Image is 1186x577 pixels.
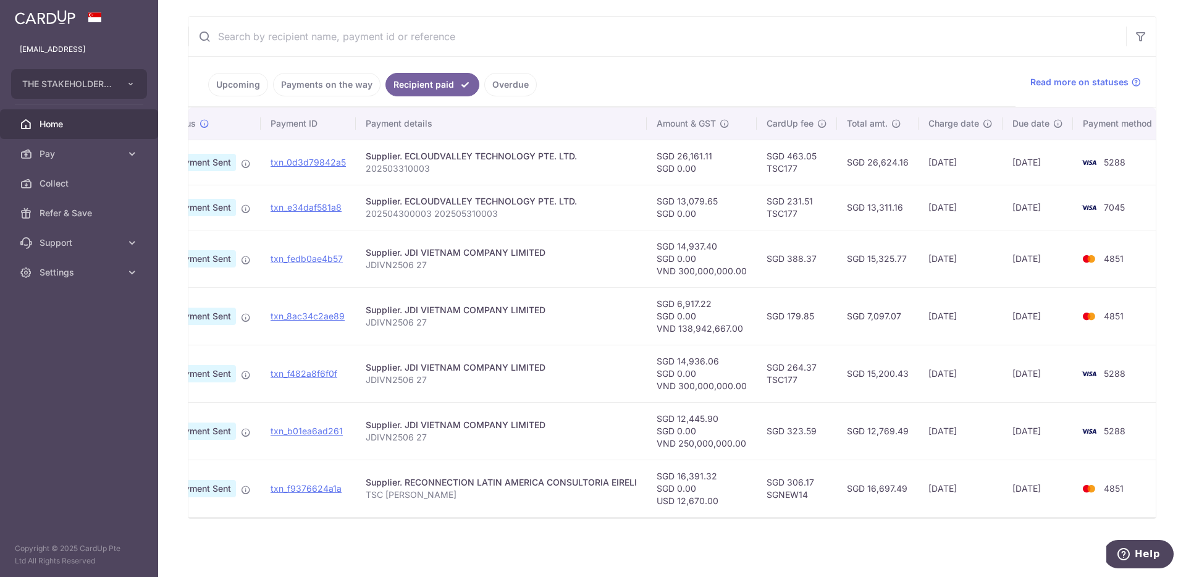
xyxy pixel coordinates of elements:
[40,118,121,130] span: Home
[837,460,919,517] td: SGD 16,697.49
[919,185,1003,230] td: [DATE]
[647,402,757,460] td: SGD 12,445.90 SGD 0.00 VND 250,000,000.00
[1030,76,1141,88] a: Read more on statuses
[1104,253,1124,264] span: 4851
[1003,345,1073,402] td: [DATE]
[40,237,121,249] span: Support
[1003,230,1073,287] td: [DATE]
[837,185,919,230] td: SGD 13,311.16
[1030,76,1129,88] span: Read more on statuses
[1104,483,1124,494] span: 4851
[15,10,75,25] img: CardUp
[837,345,919,402] td: SGD 15,200.43
[657,117,716,130] span: Amount & GST
[271,368,337,379] a: txn_f482a8f6f0f
[1104,157,1125,167] span: 5288
[647,185,757,230] td: SGD 13,079.65 SGD 0.00
[366,150,637,162] div: Supplier. ECLOUDVALLEY TECHNOLOGY PTE. LTD.
[1003,460,1073,517] td: [DATE]
[767,117,814,130] span: CardUp fee
[647,230,757,287] td: SGD 14,937.40 SGD 0.00 VND 300,000,000.00
[1077,155,1101,170] img: Bank Card
[837,287,919,345] td: SGD 7,097.07
[22,78,114,90] span: THE STAKEHOLDER COMPANY PTE. LTD.
[1003,185,1073,230] td: [DATE]
[273,73,381,96] a: Payments on the way
[647,460,757,517] td: SGD 16,391.32 SGD 0.00 USD 12,670.00
[169,365,236,382] span: Payment Sent
[1104,311,1124,321] span: 4851
[366,431,637,444] p: JDIVN2506 27
[919,140,1003,185] td: [DATE]
[1077,200,1101,215] img: Bank Card
[20,43,138,56] p: [EMAIL_ADDRESS]
[757,402,837,460] td: SGD 323.59
[1003,402,1073,460] td: [DATE]
[40,207,121,219] span: Refer & Save
[1106,540,1174,571] iframe: Opens a widget where you can find more information
[366,361,637,374] div: Supplier. JDI VIETNAM COMPANY LIMITED
[169,154,236,171] span: Payment Sent
[188,17,1126,56] input: Search by recipient name, payment id or reference
[919,460,1003,517] td: [DATE]
[1003,140,1073,185] td: [DATE]
[366,374,637,386] p: JDIVN2506 27
[484,73,537,96] a: Overdue
[837,140,919,185] td: SGD 26,624.16
[647,140,757,185] td: SGD 26,161.11 SGD 0.00
[271,426,343,436] a: txn_b01ea6ad261
[1077,481,1101,496] img: Bank Card
[919,402,1003,460] td: [DATE]
[271,157,346,167] a: txn_0d3d79842a5
[1104,368,1125,379] span: 5288
[1077,251,1101,266] img: Bank Card
[1003,287,1073,345] td: [DATE]
[757,460,837,517] td: SGD 306.17 SGNEW14
[11,69,147,99] button: THE STAKEHOLDER COMPANY PTE. LTD.
[757,185,837,230] td: SGD 231.51 TSC177
[1104,426,1125,436] span: 5288
[40,266,121,279] span: Settings
[919,287,1003,345] td: [DATE]
[757,140,837,185] td: SGD 463.05 TSC177
[1077,309,1101,324] img: Bank Card
[271,483,342,494] a: txn_f9376624a1a
[366,316,637,329] p: JDIVN2506 27
[40,148,121,160] span: Pay
[169,480,236,497] span: Payment Sent
[1104,202,1125,213] span: 7045
[169,308,236,325] span: Payment Sent
[366,246,637,259] div: Supplier. JDI VIETNAM COMPANY LIMITED
[928,117,979,130] span: Charge date
[271,311,345,321] a: txn_8ac34c2ae89
[261,107,356,140] th: Payment ID
[366,489,637,501] p: TSC [PERSON_NAME]
[366,304,637,316] div: Supplier. JDI VIETNAM COMPANY LIMITED
[366,162,637,175] p: 202503310003
[919,230,1003,287] td: [DATE]
[366,259,637,271] p: JDIVN2506 27
[757,230,837,287] td: SGD 388.37
[169,199,236,216] span: Payment Sent
[366,208,637,220] p: 202504300003 202505310003
[356,107,647,140] th: Payment details
[169,250,236,267] span: Payment Sent
[837,402,919,460] td: SGD 12,769.49
[1073,107,1167,140] th: Payment method
[647,287,757,345] td: SGD 6,917.22 SGD 0.00 VND 138,942,667.00
[757,287,837,345] td: SGD 179.85
[1077,424,1101,439] img: Bank Card
[366,419,637,431] div: Supplier. JDI VIETNAM COMPANY LIMITED
[271,202,342,213] a: txn_e34daf581a8
[919,345,1003,402] td: [DATE]
[271,253,343,264] a: txn_fedb0ae4b57
[366,195,637,208] div: Supplier. ECLOUDVALLEY TECHNOLOGY PTE. LTD.
[40,177,121,190] span: Collect
[757,345,837,402] td: SGD 264.37 TSC177
[1012,117,1049,130] span: Due date
[169,423,236,440] span: Payment Sent
[1077,366,1101,381] img: Bank Card
[366,476,637,489] div: Supplier. RECONNECTION LATIN AMERICA CONSULTORIA EIRELI
[847,117,888,130] span: Total amt.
